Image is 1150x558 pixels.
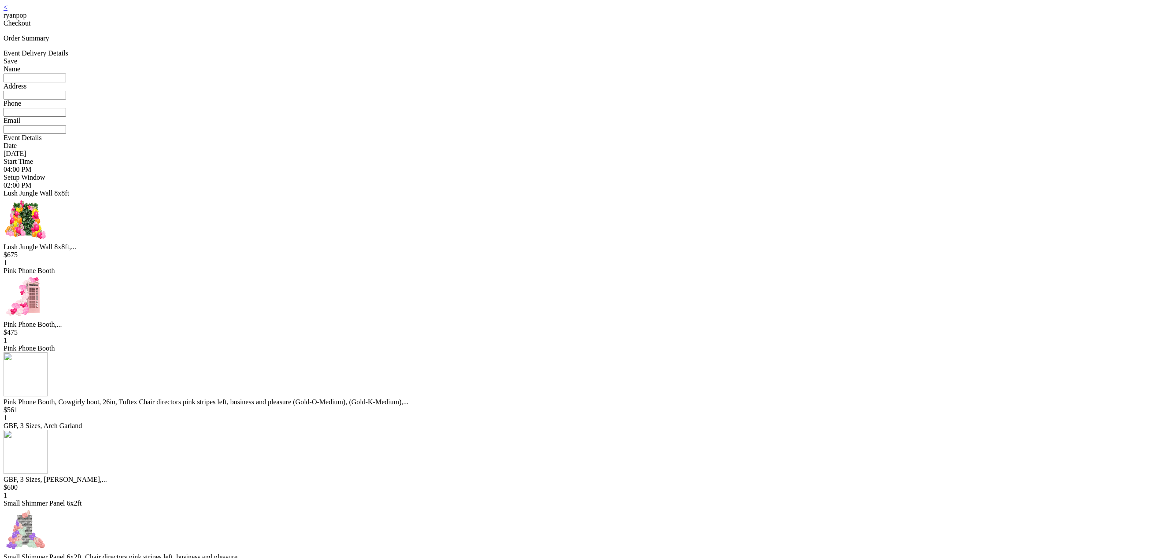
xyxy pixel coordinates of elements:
div: 1 [4,259,1146,267]
div: $600 [4,484,1146,491]
div: [DATE] [4,150,1146,158]
div: $475 [4,329,1146,336]
div: Pink Phone Booth, Cowgirly boot, 26in, Tuftex Chair directors pink stripes left, business and ple... [4,398,1146,406]
div: ryanpop [4,11,1146,19]
div: Name [4,65,1146,73]
div: Checkout [4,19,1146,27]
div: Event Delivery Details [4,49,1146,57]
div: 1 [4,414,1146,422]
div: 1 [4,336,1146,344]
div: GBF, 3 Sizes, Arch Garland [4,422,1146,430]
div: Lush Jungle Wall 8x8ft, ... [4,243,1146,251]
div: 02:00 PM [4,181,1146,189]
div: Pink Phone Booth, ... [4,321,1146,329]
div: Date [4,142,1146,150]
div: Save [4,57,1146,65]
div: Address [4,82,1146,90]
p: Order Summary [4,34,1146,42]
div: Email [4,117,1146,125]
div: Lush Jungle Wall 8x8ft [4,189,1146,197]
div: Phone [4,100,1146,107]
a: < [4,4,7,11]
div: GBF, 3 Sizes, [PERSON_NAME], ... [4,476,1146,484]
div: Setup Window [4,174,1146,181]
div: $675 [4,251,1146,259]
div: Small Shimmer Panel 6x2ft [4,499,1146,507]
div: Start Time [4,158,1146,166]
div: Event Details [4,134,1146,142]
div: 04:00 PM [4,166,1146,174]
div: Pink Phone Booth [4,267,1146,275]
div: $561 [4,406,1146,414]
div: Pink Phone Booth [4,344,1146,352]
div: 1 [4,491,1146,499]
